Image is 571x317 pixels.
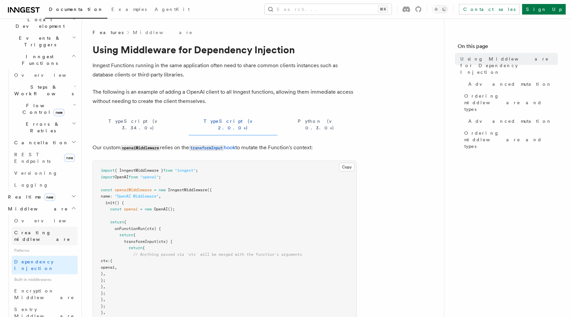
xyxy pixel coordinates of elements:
[5,14,78,32] button: Local Development
[12,100,78,118] button: Flow Controlnew
[5,194,55,200] span: Realtime
[5,205,68,212] span: Middleware
[12,149,78,167] a: REST Endpointsnew
[468,81,552,87] span: Advanced mutation
[458,53,558,78] a: Using Middleware for Dependency Injection
[5,69,78,191] div: Inngest Functions
[522,4,566,15] a: Sign Up
[459,4,519,15] a: Contact sales
[462,90,558,115] a: Ordering middleware and types
[12,215,78,227] a: Overview
[133,233,135,237] span: {
[14,218,82,223] span: Overview
[108,258,110,263] span: :
[93,143,357,153] p: Our custom relies on the to mutate the Function's context:
[115,226,145,231] span: onFunctionRun
[145,207,152,211] span: new
[14,288,74,300] span: Encryption Middleware
[12,118,78,137] button: Errors & Retries
[12,256,78,274] a: Dependency Injection
[44,194,55,201] span: new
[115,265,117,270] span: ,
[5,32,78,51] button: Events & Triggers
[168,207,175,211] span: ();
[101,304,105,308] span: };
[12,285,78,303] a: Encryption Middleware
[101,168,115,173] span: import
[64,154,75,162] span: new
[101,175,115,179] span: import
[458,42,558,53] h4: On this page
[101,310,103,315] span: }
[265,4,392,15] button: Search...⌘K
[12,69,78,81] a: Overview
[432,5,448,13] button: Toggle dark mode
[119,233,133,237] span: return
[101,278,105,283] span: };
[207,188,212,192] span: ({
[168,188,207,192] span: InngestMiddleware
[151,2,194,18] a: AgentKit
[93,114,183,135] button: TypeScript (v 3.34.0+)
[115,188,152,192] span: openaiMiddleware
[121,145,160,151] code: openaiMiddleware
[14,170,58,176] span: Versioning
[110,258,112,263] span: {
[129,246,142,250] span: return
[14,152,51,164] span: REST Endpoints
[14,182,49,188] span: Logging
[466,78,558,90] a: Advanced mutation
[133,29,193,36] a: Middleware
[124,220,126,224] span: {
[12,84,74,97] span: Steps & Workflows
[189,144,235,151] a: transformInputhook
[154,188,156,192] span: =
[154,207,168,211] span: OpenAI
[103,310,105,315] span: ,
[101,258,108,263] span: ctx
[101,291,105,295] span: };
[140,207,142,211] span: =
[101,271,103,276] span: }
[378,6,388,13] kbd: ⌘K
[460,56,558,75] span: Using Middleware for Dependency Injection
[14,230,70,242] span: Creating middleware
[5,35,72,48] span: Events & Triggers
[49,7,103,12] span: Documentation
[101,284,103,289] span: }
[93,44,357,56] h1: Using Middleware for Dependency Injection
[159,194,161,199] span: ,
[105,201,115,205] span: init
[466,115,558,127] a: Advanced mutation
[107,2,151,18] a: Examples
[5,16,72,29] span: Local Development
[93,29,124,36] span: Features
[124,239,156,244] span: transformInput
[124,207,138,211] span: openai
[115,168,163,173] span: { InngestMiddleware }
[110,207,122,211] span: const
[110,220,124,224] span: return
[156,239,172,244] span: (ctx) {
[189,145,224,151] code: transformInput
[14,72,82,78] span: Overview
[464,130,558,150] span: Ordering middleware and types
[101,297,103,302] span: }
[12,274,78,285] span: Built-in middlewares
[12,137,78,149] button: Cancellation
[196,168,198,173] span: ;
[5,51,78,69] button: Inngest Functions
[54,109,64,116] span: new
[12,227,78,245] a: Creating middleware
[103,271,105,276] span: ,
[12,245,78,256] span: Patterns
[5,191,78,203] button: Realtimenew
[462,127,558,152] a: Ordering middleware and types
[163,168,172,173] span: from
[101,265,115,270] span: openai
[159,175,161,179] span: ;
[115,194,159,199] span: "OpenAI Middleware"
[12,179,78,191] a: Logging
[5,53,71,67] span: Inngest Functions
[140,175,159,179] span: "openai"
